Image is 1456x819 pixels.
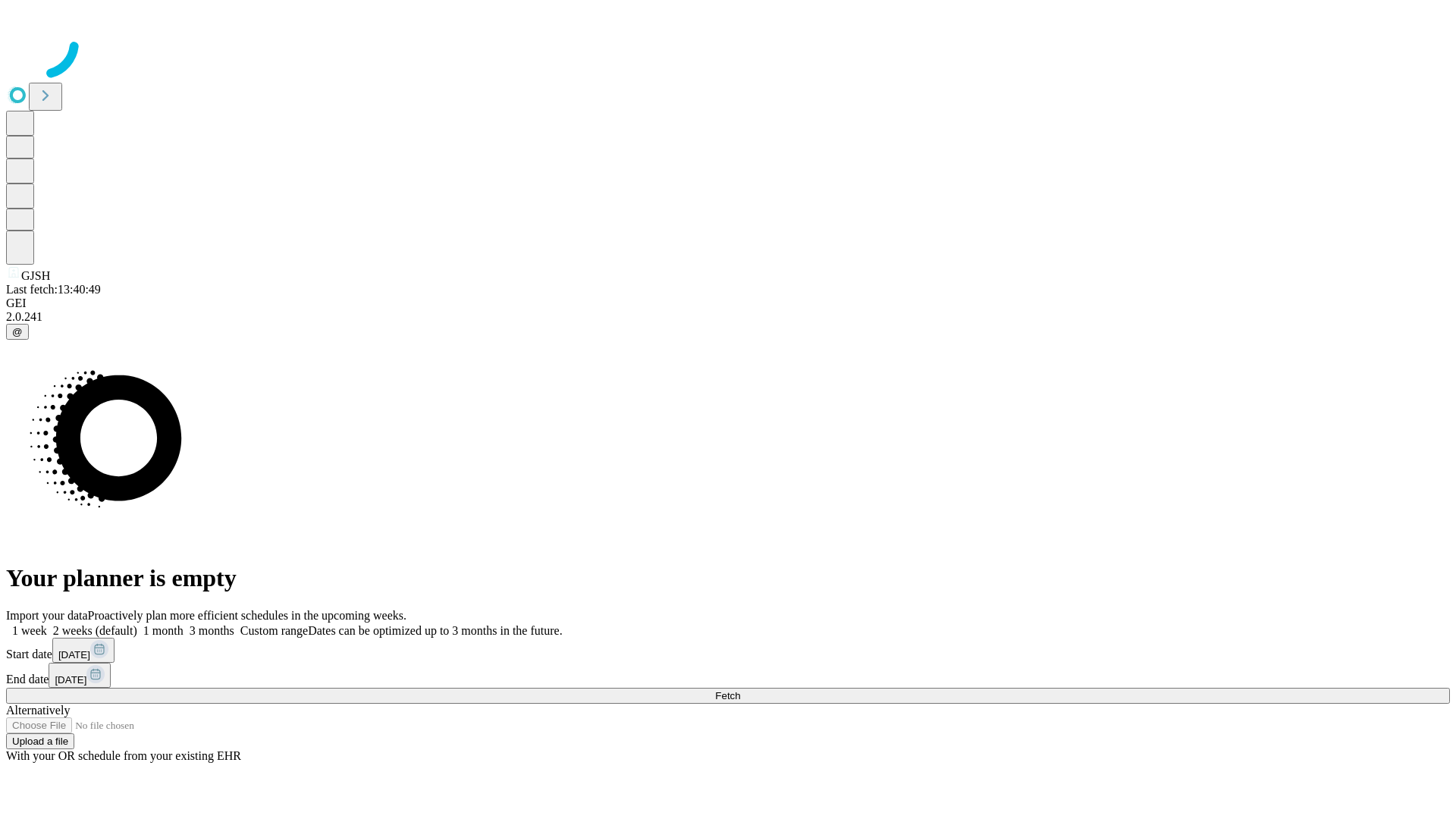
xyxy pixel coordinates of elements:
[6,663,1450,688] div: End date
[88,609,406,622] span: Proactively plan more efficient schedules in the upcoming weeks.
[6,609,88,622] span: Import your data
[6,638,1450,663] div: Start date
[6,283,101,296] span: Last fetch: 13:40:49
[240,624,308,637] span: Custom range
[308,624,562,637] span: Dates can be optimized up to 3 months in the future.
[55,674,86,686] span: [DATE]
[6,688,1450,704] button: Fetch
[53,624,137,637] span: 2 weeks (default)
[143,624,184,637] span: 1 month
[190,624,234,637] span: 3 months
[6,324,29,340] button: @
[6,310,1450,324] div: 2.0.241
[6,749,241,762] span: With your OR schedule from your existing EHR
[6,704,70,717] span: Alternatively
[6,297,1450,310] div: GEI
[58,649,90,661] span: [DATE]
[6,733,74,749] button: Upload a file
[21,269,50,282] span: GJSH
[6,564,1450,592] h1: Your planner is empty
[715,690,740,701] span: Fetch
[12,624,47,637] span: 1 week
[52,638,115,663] button: [DATE]
[49,663,111,688] button: [DATE]
[12,326,23,337] span: @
